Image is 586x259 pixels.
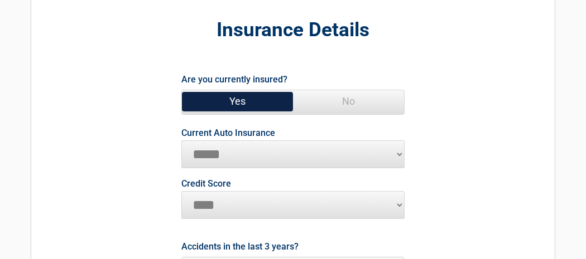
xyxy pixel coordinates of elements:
[181,129,275,138] label: Current Auto Insurance
[93,17,493,43] h2: Insurance Details
[181,239,299,254] label: Accidents in the last 3 years?
[181,72,287,87] label: Are you currently insured?
[182,90,293,113] span: Yes
[293,90,404,113] span: No
[181,179,231,188] label: Credit Score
